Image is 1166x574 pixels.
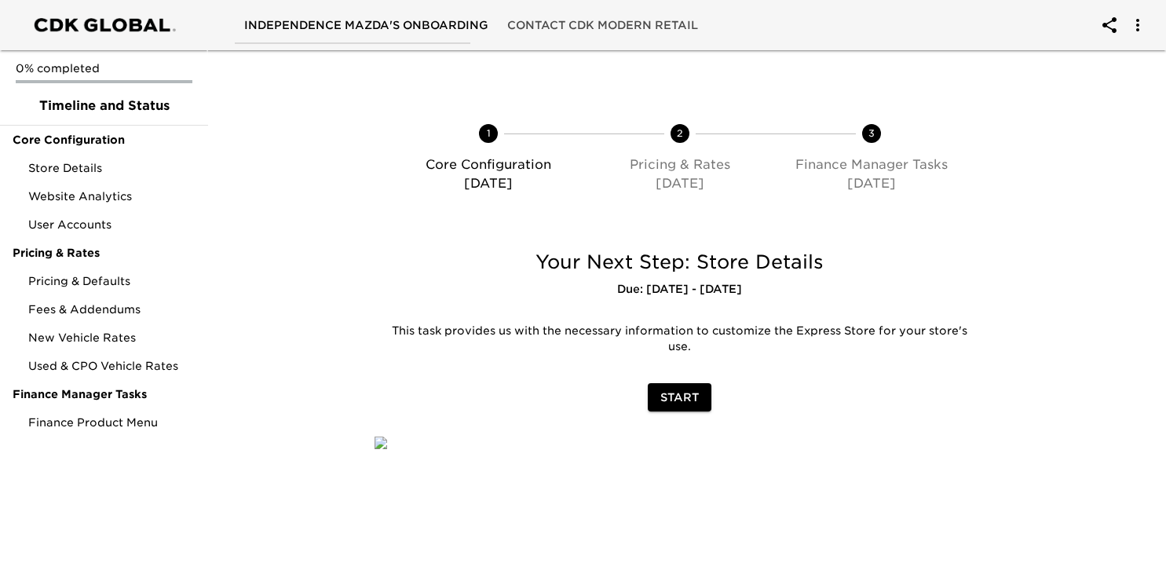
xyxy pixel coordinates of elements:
[782,174,961,193] p: [DATE]
[868,127,875,139] text: 3
[660,388,699,408] span: Start
[507,16,698,35] span: Contact CDK Modern Retail
[677,127,683,139] text: 2
[28,415,196,430] span: Finance Product Menu
[375,437,387,449] img: qkibX1zbU72zw90W6Gan%2FTemplates%2FRjS7uaFIXtg43HUzxvoG%2F3e51d9d6-1114-4229-a5bf-f5ca567b6beb.jpg
[487,127,491,139] text: 1
[1091,6,1128,44] button: account of current user
[28,160,196,176] span: Store Details
[28,217,196,232] span: User Accounts
[13,97,196,115] span: Timeline and Status
[375,250,986,275] h5: Your Next Step: Store Details
[386,324,974,355] p: This task provides us with the necessary information to customize the Express Store for your stor...
[244,16,488,35] span: Independence Mazda's Onboarding
[782,155,961,174] p: Finance Manager Tasks
[648,383,711,412] button: Start
[590,155,769,174] p: Pricing & Rates
[28,358,196,374] span: Used & CPO Vehicle Rates
[13,245,196,261] span: Pricing & Rates
[1119,6,1157,44] button: account of current user
[590,174,769,193] p: [DATE]
[28,330,196,345] span: New Vehicle Rates
[28,273,196,289] span: Pricing & Defaults
[28,188,196,204] span: Website Analytics
[400,174,579,193] p: [DATE]
[400,155,579,174] p: Core Configuration
[28,302,196,317] span: Fees & Addendums
[16,60,192,76] p: 0% completed
[13,132,196,148] span: Core Configuration
[375,281,986,298] h6: Due: [DATE] - [DATE]
[13,386,196,402] span: Finance Manager Tasks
